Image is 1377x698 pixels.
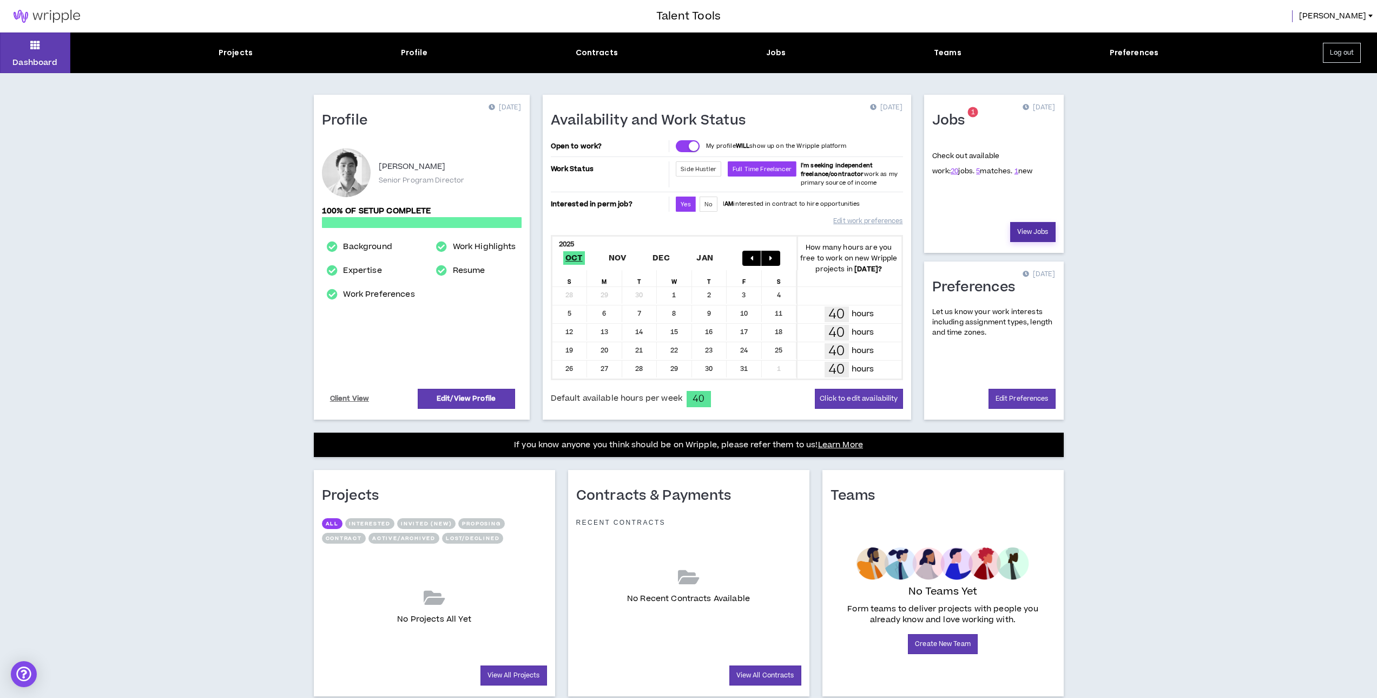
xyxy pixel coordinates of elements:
[932,112,973,129] h1: Jobs
[551,197,667,212] p: Interested in perm job?
[736,142,750,150] strong: WILL
[727,270,762,286] div: F
[1299,10,1366,22] span: [PERSON_NAME]
[729,666,801,686] a: View All Contracts
[932,279,1024,296] h1: Preferences
[1110,47,1159,58] div: Preferences
[397,518,456,529] button: Invited (new)
[322,112,376,129] h1: Profile
[1014,166,1033,176] span: new
[453,240,516,253] a: Work Highlights
[219,47,253,58] div: Projects
[607,251,629,265] span: Nov
[12,57,57,68] p: Dashboard
[852,308,874,320] p: hours
[704,200,713,208] span: No
[723,200,860,208] p: I interested in contract to hire opportunities
[656,8,721,24] h3: Talent Tools
[453,264,485,277] a: Resume
[343,264,381,277] a: Expertise
[989,389,1056,409] a: Edit Preferences
[627,593,750,605] p: No Recent Contracts Available
[1014,166,1018,176] a: 1
[976,166,1012,176] span: matches.
[1023,102,1055,113] p: [DATE]
[551,161,667,177] p: Work Status
[692,270,727,286] div: T
[458,518,504,529] button: Proposing
[852,363,874,375] p: hours
[762,270,797,286] div: S
[480,666,547,686] a: View All Projects
[551,142,667,151] p: Open to work?
[343,288,414,301] a: Work Preferences
[932,151,1033,176] p: Check out available work:
[576,487,740,505] h1: Contracts & Payments
[322,518,342,529] button: All
[587,270,622,286] div: M
[908,584,978,599] p: No Teams Yet
[552,270,588,286] div: S
[854,264,882,274] b: [DATE] ?
[835,604,1051,625] p: Form teams to deliver projects with people you already know and love working with.
[379,175,465,185] p: Senior Program Director
[559,239,575,249] b: 2025
[852,327,874,338] p: hours
[694,251,715,265] span: Jan
[1323,43,1361,63] button: Log out
[622,270,657,286] div: T
[856,547,1029,580] img: empty
[831,487,884,505] h1: Teams
[418,389,515,409] a: Edit/View Profile
[951,166,974,176] span: jobs.
[328,389,371,408] a: Client View
[681,165,716,173] span: Side Hustler
[379,160,446,173] p: [PERSON_NAME]
[397,614,471,625] p: No Projects All Yet
[724,200,733,208] strong: AM
[801,161,898,187] span: work as my primary source of income
[681,200,690,208] span: Yes
[932,307,1056,338] p: Let us know your work interests including assignment types, length and time zones.
[968,107,978,118] sup: 1
[1023,269,1055,280] p: [DATE]
[343,240,392,253] a: Background
[1010,222,1056,242] a: View Jobs
[345,518,394,529] button: Interested
[322,205,522,217] p: 100% of setup complete
[908,634,978,654] a: Create New Team
[11,661,37,687] div: Open Intercom Messenger
[852,345,874,357] p: hours
[766,47,786,58] div: Jobs
[833,212,902,231] a: Edit work preferences
[650,251,672,265] span: Dec
[657,270,692,286] div: W
[971,108,975,117] span: 1
[401,47,427,58] div: Profile
[576,47,618,58] div: Contracts
[322,533,366,544] button: Contract
[796,242,901,275] p: How many hours are you free to work on new Wripple projects in
[551,393,682,405] span: Default available hours per week
[976,166,980,176] a: 5
[576,518,666,527] p: Recent Contracts
[870,102,902,113] p: [DATE]
[706,142,846,151] p: My profile show up on the Wripple platform
[801,161,873,178] b: I'm seeking independent freelance/contractor
[551,112,754,129] h1: Availability and Work Status
[489,102,521,113] p: [DATE]
[815,389,902,409] button: Click to edit availability
[442,533,503,544] button: Lost/Declined
[934,47,961,58] div: Teams
[951,166,958,176] a: 20
[514,439,863,452] p: If you know anyone you think should be on Wripple, please refer them to us!
[322,148,371,197] div: Eric Y.
[563,251,585,265] span: Oct
[818,439,863,451] a: Learn More
[322,487,387,505] h1: Projects
[368,533,439,544] button: Active/Archived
